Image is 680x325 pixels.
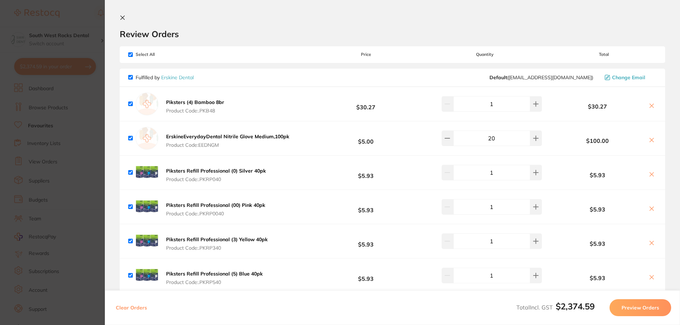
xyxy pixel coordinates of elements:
[551,103,644,110] b: $30.27
[136,196,158,218] img: bDR2NmRrbA
[136,127,158,150] img: empty.jpg
[166,142,289,148] span: Product Code: EEDNGM
[612,75,645,80] span: Change Email
[551,172,644,178] b: $5.93
[313,166,419,179] b: $5.93
[136,230,158,253] img: eDB2dnlqOA
[166,99,224,105] b: Piksters (4) Bamboo 8br
[166,245,268,251] span: Product Code: .PKRP340
[166,211,265,216] span: Product Code: .PKRP0040
[166,133,289,140] b: ErskineEverydayDental Nitrile Glove Medium,100pk
[166,108,224,114] span: Product Code: .PKB48
[136,93,158,115] img: empty.jpg
[128,52,199,57] span: Select All
[551,52,657,57] span: Total
[313,200,419,213] b: $5.93
[602,74,657,81] button: Change Email
[551,138,644,144] b: $100.00
[136,75,194,80] p: Fulfilled by
[136,264,158,287] img: ODYzMjF3Mg
[166,236,268,243] b: Piksters Refill Professional (3) Yellow 40pk
[164,271,265,285] button: Piksters Refill Professional (5) Blue 40pk Product Code:.PKRP540
[164,168,268,182] button: Piksters Refill Professional (0) Silver 40pk Product Code:.PKRP040
[166,176,266,182] span: Product Code: .PKRP040
[313,234,419,248] b: $5.93
[556,301,595,312] b: $2,374.59
[164,202,267,217] button: Piksters Refill Professional (00) Pink 40pk Product Code:.PKRP0040
[164,236,270,251] button: Piksters Refill Professional (3) Yellow 40pk Product Code:.PKRP340
[551,240,644,247] b: $5.93
[313,52,419,57] span: Price
[164,99,226,114] button: Piksters (4) Bamboo 8br Product Code:.PKB48
[166,202,265,208] b: Piksters Refill Professional (00) Pink 40pk
[114,299,149,316] button: Clear Orders
[164,133,291,148] button: ErskineEverydayDental Nitrile Glove Medium,100pk Product Code:EEDNGM
[516,304,595,311] span: Total Incl. GST
[551,275,644,281] b: $5.93
[419,52,551,57] span: Quantity
[136,161,158,184] img: OXdrM3lleQ
[313,132,419,145] b: $5.00
[166,271,263,277] b: Piksters Refill Professional (5) Blue 40pk
[551,206,644,213] b: $5.93
[166,168,266,174] b: Piksters Refill Professional (0) Silver 40pk
[489,75,593,80] span: sales@piksters.com
[161,74,194,81] a: Erskine Dental
[610,299,671,316] button: Preview Orders
[489,74,507,81] b: Default
[120,29,665,39] h2: Review Orders
[313,97,419,110] b: $30.27
[166,279,263,285] span: Product Code: .PKRP540
[313,269,419,282] b: $5.93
